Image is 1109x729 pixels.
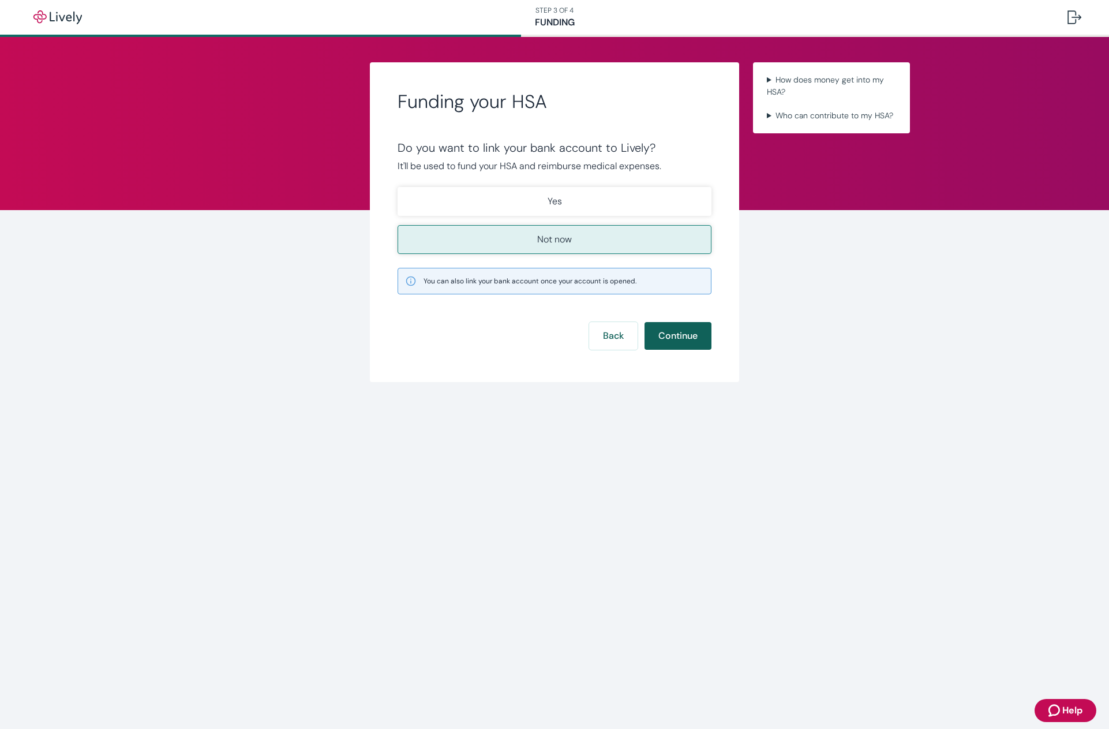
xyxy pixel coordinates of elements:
[1035,699,1096,722] button: Zendesk support iconHelp
[1058,3,1091,31] button: Log out
[25,10,90,24] img: Lively
[398,225,711,254] button: Not now
[645,322,711,350] button: Continue
[548,195,562,208] p: Yes
[398,159,711,173] p: It'll be used to fund your HSA and reimburse medical expenses.
[398,90,711,113] h2: Funding your HSA
[762,72,901,100] summary: How does money get into my HSA?
[1062,704,1082,717] span: Help
[424,276,636,286] span: You can also link your bank account once your account is opened.
[589,322,638,350] button: Back
[537,233,572,246] p: Not now
[398,141,711,155] div: Do you want to link your bank account to Lively?
[398,187,711,216] button: Yes
[1048,704,1062,717] svg: Zendesk support icon
[762,107,901,124] summary: Who can contribute to my HSA?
